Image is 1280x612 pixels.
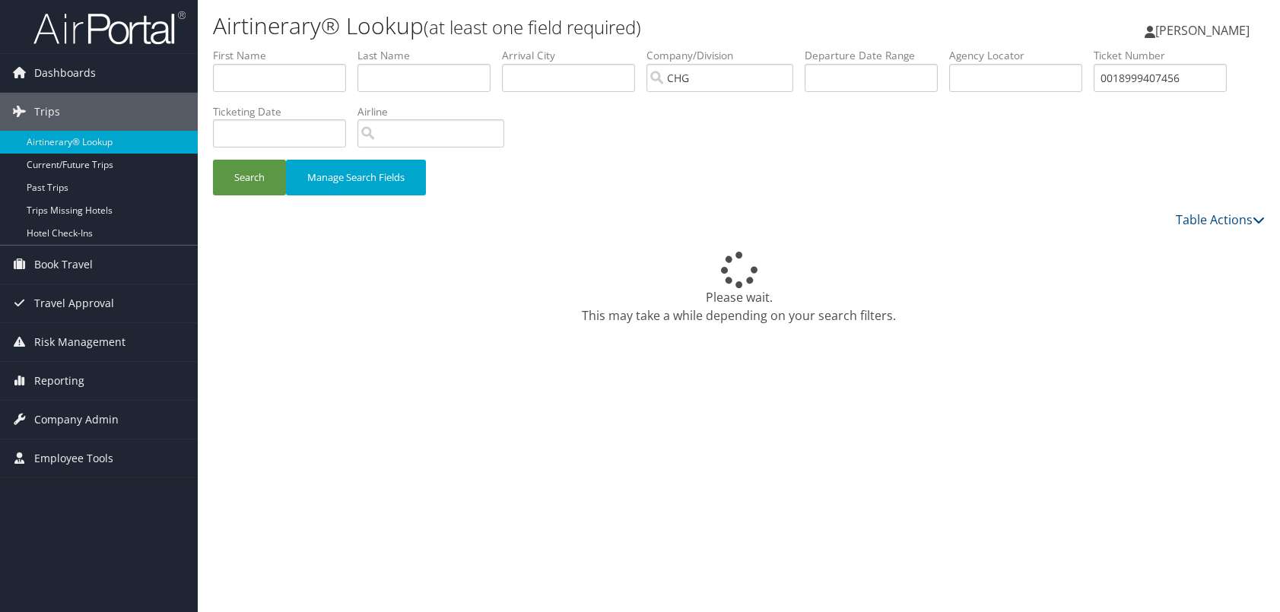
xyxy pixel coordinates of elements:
button: Search [213,160,286,195]
span: Reporting [34,362,84,400]
small: (at least one field required) [424,14,641,40]
label: First Name [213,48,357,63]
span: [PERSON_NAME] [1155,22,1250,39]
label: Departure Date Range [805,48,949,63]
span: Company Admin [34,401,119,439]
label: Company/Division [646,48,805,63]
label: Agency Locator [949,48,1094,63]
img: airportal-logo.png [33,10,186,46]
span: Trips [34,93,60,131]
label: Ticket Number [1094,48,1238,63]
label: Ticketing Date [213,104,357,119]
h1: Airtinerary® Lookup [213,10,914,42]
button: Manage Search Fields [286,160,426,195]
span: Book Travel [34,246,93,284]
div: Please wait. This may take a while depending on your search filters. [213,252,1265,325]
label: Last Name [357,48,502,63]
span: Dashboards [34,54,96,92]
a: [PERSON_NAME] [1145,8,1265,53]
span: Risk Management [34,323,125,361]
label: Arrival City [502,48,646,63]
span: Travel Approval [34,284,114,322]
span: Employee Tools [34,439,113,477]
a: Table Actions [1176,211,1265,228]
label: Airline [357,104,516,119]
